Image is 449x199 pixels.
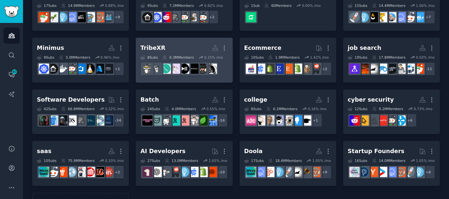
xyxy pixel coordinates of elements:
img: lawschooladmissions [292,115,302,126]
div: + 7 [421,10,435,24]
img: SaaS [255,167,265,177]
img: networking [395,115,406,126]
img: shopify [292,64,302,74]
img: RemoteJobHunters [349,64,360,74]
a: Software Developers42Subs66.8MMembers0.32% /mo+34MobileAppDevelopersdataisbeautifulDataSciencePro... [32,90,129,134]
img: linux [85,64,95,74]
img: Anxiety [161,115,171,126]
img: freelance_forhire [161,167,171,177]
img: artificial [48,115,58,126]
div: 4.0M Members [165,107,196,111]
img: dataisbeautiful [94,115,104,126]
div: Startup Founders [348,147,404,155]
img: recruitinghell [359,64,369,74]
div: 17 Sub s [244,158,264,163]
div: Software Developers [37,96,105,104]
div: 27 Sub s [140,158,160,163]
div: 9 Sub s [37,55,54,60]
div: 0.16 % /mo [308,107,327,111]
div: 8 Sub s [140,55,158,60]
img: OculusQuest [170,64,180,74]
img: startups [349,12,360,22]
img: AnxietyDepression [198,115,208,126]
img: dropship [301,64,311,74]
div: + 2 [205,10,219,24]
img: JobFair [395,64,406,74]
div: 7.2M Members [162,3,194,8]
div: job search [348,44,381,52]
img: investing [48,12,58,22]
div: 0.55 % /mo [206,107,225,111]
a: Startup Founders16Subs14.0MMembers1.05% /mo+8EntrepreneurstartupsEntrepreneurRideAlongSaaSstartup... [343,141,440,186]
img: Techno [188,64,199,74]
a: Batch24Subs4.0MMembers0.55% /mo+16anxiety_supportAnxietyDepressionsocialanxietyAnxietyhelpadhd_an... [136,90,232,134]
img: studentsph [273,115,284,126]
div: + 1 [309,113,322,127]
div: 6.1M Members [266,107,297,111]
div: 14.0M Members [372,158,406,163]
img: indiehackers [349,167,360,177]
img: SaaS [386,167,396,177]
img: sports [57,167,67,177]
img: UniUK [301,115,311,126]
div: 16 Sub s [348,158,367,163]
div: 0.15 % /mo [204,55,223,60]
img: ecommercemarketing [188,167,199,177]
img: GummySearch logo [4,6,19,17]
img: anxiety_support [207,115,217,126]
a: Doola17Subs18.4MMembers1.05% /mo+9EntrepreneurRideAlonglawantiworkstartupsEntrepreneurGrowthHacki... [240,141,336,186]
div: + 34 [110,113,124,127]
img: indianstartups [368,12,378,22]
img: sysadmin [386,115,396,126]
div: 15 Sub s [348,3,367,8]
img: nfl [103,167,113,177]
a: saas10Subs75.9MMembers0.10% /mo+2nflbengalsBreakingNews24hrpoliticsnewssportssalesmicrosaas [32,141,129,186]
div: 14.4M Members [372,3,406,8]
img: EntrepreneurRideAlong [94,12,104,22]
img: Entrepreneur [414,167,424,177]
img: sales [48,167,58,177]
div: 14.9M Members [61,3,95,8]
img: politics [76,167,86,177]
div: + 9 [318,165,332,179]
img: hacking [368,115,378,126]
div: 0.73 % /mo [414,107,433,111]
img: CompTIA [377,115,387,126]
img: MobileAppDevelopers [103,115,113,126]
img: scholarships [283,115,293,126]
img: ecommerce [170,167,180,177]
img: FinancialCareers [76,12,86,22]
img: reviewmyshopify [264,64,274,74]
img: CollegeMemes [264,115,274,126]
img: audiophile [207,64,217,74]
div: 9.2M Members [372,107,403,111]
img: Anxietyhelp [179,115,189,126]
img: Entrepreneur [273,167,284,177]
img: ApplyingToCollege [246,115,256,126]
div: 12 Sub s [348,107,367,111]
img: Accounting [414,64,424,74]
img: Entrepreneur [359,12,369,22]
div: + 19 [214,165,228,179]
img: microsaas [39,167,49,177]
img: AskVet [152,115,162,126]
img: adhd_anxiety [170,115,180,126]
img: docker [57,64,67,74]
img: LocalLLaMA [142,167,153,177]
img: antiwork [368,64,378,74]
img: Entrepreneur [179,167,189,177]
div: 17 Sub s [37,3,57,8]
div: Batch [140,96,159,104]
div: 1.05 % /mo [312,158,331,163]
div: 13.0M Members [165,158,198,163]
img: college [255,115,265,126]
img: startup [377,167,387,177]
div: Minimus [37,44,64,52]
div: Ecommerce [244,44,282,52]
div: 1.9M Members [268,55,299,60]
img: EtsySellers [273,64,284,74]
div: + 6 [403,113,417,127]
img: OpenAI [152,167,162,177]
div: + 9 [110,10,124,24]
img: BreakingNews24hr [85,167,95,177]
